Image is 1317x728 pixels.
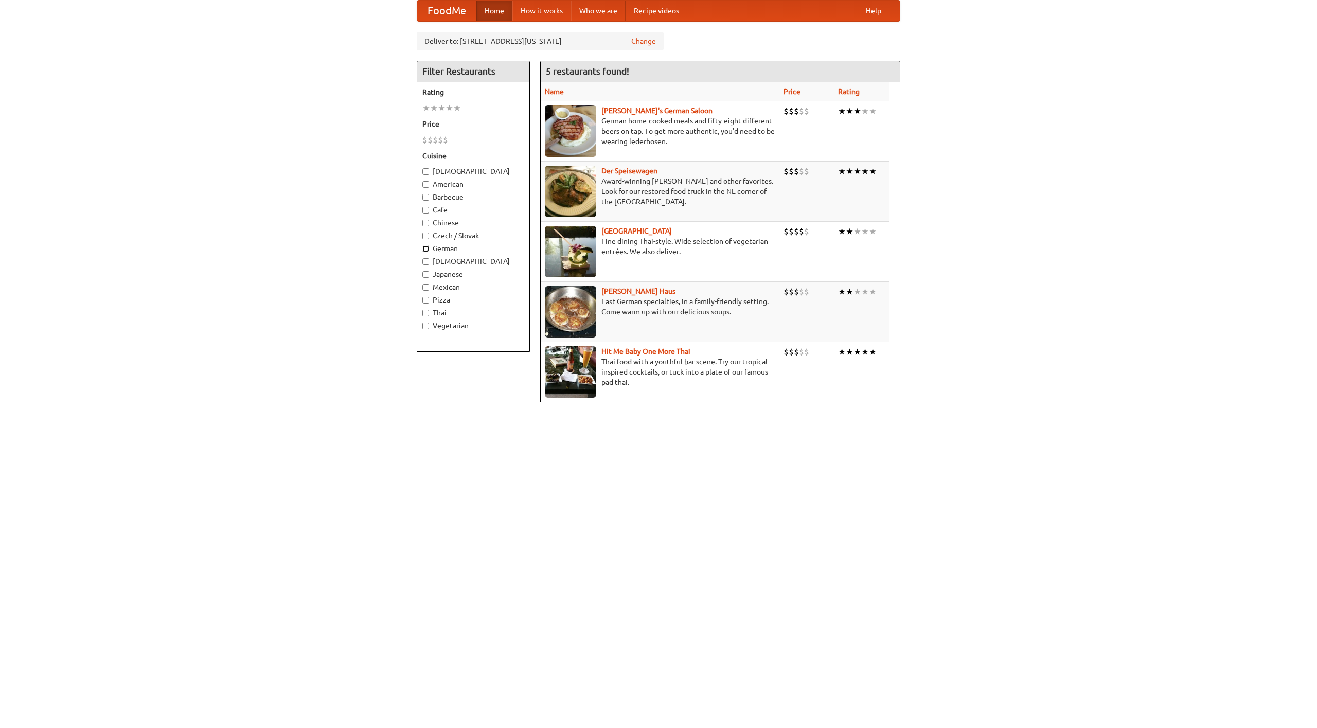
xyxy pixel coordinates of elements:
li: ★ [853,346,861,358]
img: speisewagen.jpg [545,166,596,217]
li: ★ [861,346,869,358]
input: Thai [422,310,429,316]
li: ★ [838,166,846,177]
li: ★ [846,166,853,177]
label: Pizza [422,295,524,305]
li: ★ [846,105,853,117]
h4: Filter Restaurants [417,61,529,82]
a: Recipe videos [626,1,687,21]
li: $ [799,346,804,358]
li: $ [789,286,794,297]
li: $ [784,286,789,297]
li: ★ [869,166,877,177]
li: ★ [422,102,430,114]
li: $ [794,346,799,358]
input: [DEMOGRAPHIC_DATA] [422,258,429,265]
input: Pizza [422,297,429,304]
input: Mexican [422,284,429,291]
input: [DEMOGRAPHIC_DATA] [422,168,429,175]
li: $ [784,166,789,177]
li: $ [438,134,443,146]
li: $ [804,286,809,297]
li: $ [784,226,789,237]
li: ★ [861,166,869,177]
li: ★ [838,105,846,117]
h5: Rating [422,87,524,97]
input: Cafe [422,207,429,214]
label: Thai [422,308,524,318]
label: Barbecue [422,192,524,202]
li: ★ [453,102,461,114]
div: Deliver to: [STREET_ADDRESS][US_STATE] [417,32,664,50]
a: Home [476,1,512,21]
li: $ [799,226,804,237]
a: Help [858,1,889,21]
li: $ [422,134,428,146]
li: ★ [853,105,861,117]
a: Hit Me Baby One More Thai [601,347,690,356]
a: How it works [512,1,571,21]
p: German home-cooked meals and fifty-eight different beers on tap. To get more authentic, you'd nee... [545,116,775,147]
input: Japanese [422,271,429,278]
input: American [422,181,429,188]
h5: Cuisine [422,151,524,161]
li: $ [784,105,789,117]
li: $ [443,134,448,146]
li: $ [804,346,809,358]
li: ★ [430,102,438,114]
li: ★ [438,102,446,114]
li: $ [433,134,438,146]
img: babythai.jpg [545,346,596,398]
li: ★ [846,346,853,358]
li: ★ [853,286,861,297]
li: ★ [861,286,869,297]
li: ★ [869,286,877,297]
a: Der Speisewagen [601,167,657,175]
a: [PERSON_NAME]'s German Saloon [601,106,713,115]
ng-pluralize: 5 restaurants found! [546,66,629,76]
li: ★ [838,226,846,237]
li: $ [794,105,799,117]
p: Award-winning [PERSON_NAME] and other favorites. Look for our restored food truck in the NE corne... [545,176,775,207]
li: ★ [869,226,877,237]
label: Japanese [422,269,524,279]
li: $ [794,286,799,297]
label: Mexican [422,282,524,292]
li: $ [428,134,433,146]
li: $ [784,346,789,358]
li: ★ [446,102,453,114]
p: Fine dining Thai-style. Wide selection of vegetarian entrées. We also deliver. [545,236,775,257]
a: Name [545,87,564,96]
li: $ [789,105,794,117]
label: American [422,179,524,189]
label: [DEMOGRAPHIC_DATA] [422,166,524,176]
label: Chinese [422,218,524,228]
li: $ [804,166,809,177]
img: esthers.jpg [545,105,596,157]
a: Rating [838,87,860,96]
li: $ [794,226,799,237]
p: Thai food with a youthful bar scene. Try our tropical inspired cocktails, or tuck into a plate of... [545,357,775,387]
li: $ [799,166,804,177]
a: [PERSON_NAME] Haus [601,287,675,295]
img: satay.jpg [545,226,596,277]
a: Who we are [571,1,626,21]
li: $ [804,105,809,117]
a: [GEOGRAPHIC_DATA] [601,227,672,235]
p: East German specialties, in a family-friendly setting. Come warm up with our delicious soups. [545,296,775,317]
li: ★ [838,346,846,358]
a: Price [784,87,800,96]
li: $ [799,105,804,117]
li: ★ [869,346,877,358]
li: $ [789,346,794,358]
input: Chinese [422,220,429,226]
label: [DEMOGRAPHIC_DATA] [422,256,524,267]
label: Czech / Slovak [422,230,524,241]
li: $ [804,226,809,237]
input: Vegetarian [422,323,429,329]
